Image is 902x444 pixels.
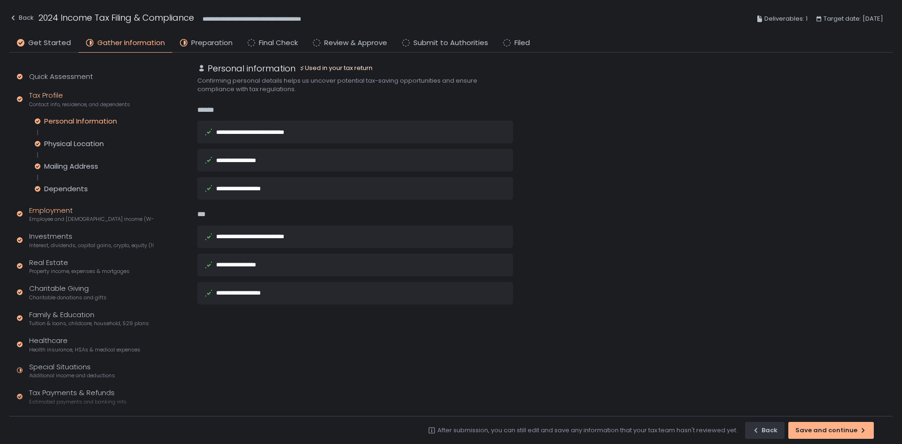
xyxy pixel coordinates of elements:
div: Family & Education [29,310,149,327]
div: Charitable Giving [29,283,107,301]
div: Confirming personal details helps us uncover potential tax-saving opportunities and ensure compli... [197,77,513,93]
h1: 2024 Income Tax Filing & Compliance [39,11,194,24]
div: Back [752,426,778,435]
span: Target date: [DATE] [824,13,883,24]
div: Investments [29,231,154,249]
div: After submission, you can still edit and save any information that your tax team hasn't reviewed ... [437,426,738,435]
span: Additional income and deductions [29,372,115,379]
button: Save and continue [788,422,874,439]
span: Preparation [191,38,233,48]
span: Interest, dividends, capital gains, crypto, equity (1099s, K-1s) [29,242,154,249]
span: Deliverables: 1 [764,13,808,24]
span: Final Check [259,38,298,48]
div: Used in your tax return [299,64,373,72]
div: Quick Assessment [29,71,93,82]
span: Employee and [DEMOGRAPHIC_DATA] income (W-2s) [29,216,154,223]
h1: Personal information [208,62,295,75]
span: Submit to Authorities [413,38,488,48]
span: Health insurance, HSAs & medical expenses [29,346,140,353]
button: Back [745,422,785,439]
span: Property income, expenses & mortgages [29,268,130,275]
span: Gather Information [97,38,165,48]
div: Physical Location [44,139,104,148]
span: Filed [514,38,530,48]
div: Employment [29,205,154,223]
div: Real Estate [29,257,130,275]
span: Get Started [28,38,71,48]
span: Tuition & loans, childcare, household, 529 plans [29,320,149,327]
div: Mailing Address [44,162,98,171]
button: Back [9,11,34,27]
div: Personal Information [44,117,117,126]
span: Contact info, residence, and dependents [29,101,130,108]
div: Dependents [44,184,88,194]
div: Tax Profile [29,90,130,108]
span: Review & Approve [324,38,387,48]
div: Special Situations [29,362,115,380]
div: Submit for Preparation [29,414,107,425]
div: Healthcare [29,335,140,353]
div: Save and continue [795,426,867,435]
div: Back [9,12,34,23]
span: Charitable donations and gifts [29,294,107,301]
div: Tax Payments & Refunds [29,388,126,405]
span: Estimated payments and banking info [29,398,126,405]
